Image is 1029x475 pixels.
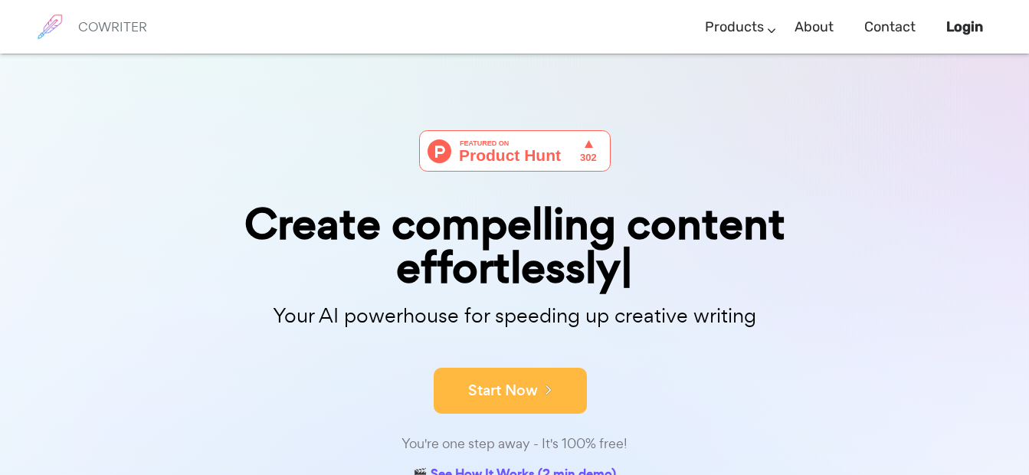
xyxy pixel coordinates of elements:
[132,300,898,332] p: Your AI powerhouse for speeding up creative writing
[705,5,764,50] a: Products
[946,18,983,35] b: Login
[419,130,611,172] img: Cowriter - Your AI buddy for speeding up creative writing | Product Hunt
[132,202,898,290] div: Create compelling content effortlessly
[864,5,916,50] a: Contact
[31,8,69,46] img: brand logo
[946,5,983,50] a: Login
[434,368,587,414] button: Start Now
[78,20,147,34] h6: COWRITER
[795,5,834,50] a: About
[132,433,898,455] div: You're one step away - It's 100% free!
